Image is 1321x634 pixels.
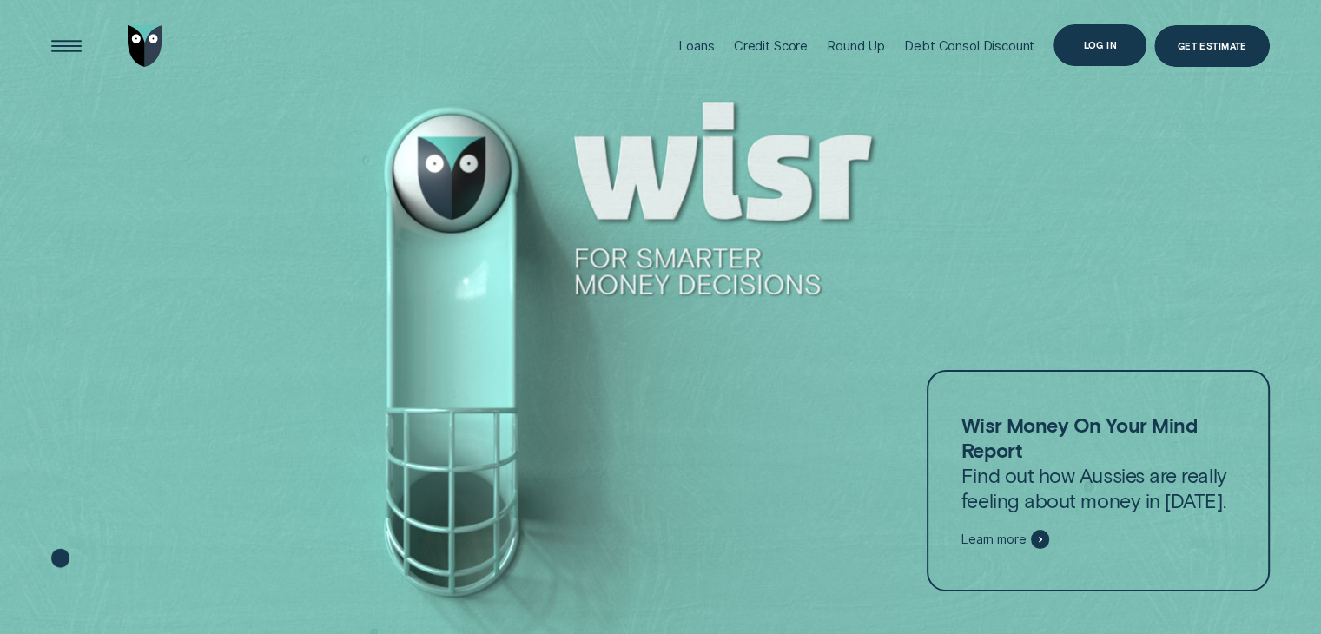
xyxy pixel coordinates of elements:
div: Round Up [827,37,885,54]
div: Loans [678,37,714,54]
strong: Wisr Money On Your Mind Report [961,413,1197,462]
span: Learn more [961,532,1027,547]
div: Credit Score [734,37,808,54]
p: Find out how Aussies are really feeling about money in [DATE]. [961,413,1236,513]
button: Open Menu [45,25,87,67]
div: Debt Consol Discount [904,37,1034,54]
button: Log in [1053,24,1146,66]
div: Log in [1083,41,1117,49]
a: Wisr Money On Your Mind ReportFind out how Aussies are really feeling about money in [DATE].Learn... [927,370,1271,591]
img: Wisr [128,25,162,67]
a: Get Estimate [1154,25,1270,67]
